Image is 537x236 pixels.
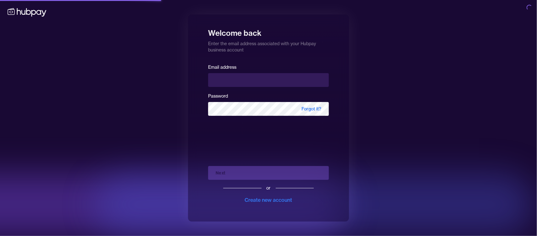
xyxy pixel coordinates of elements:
[294,102,329,116] span: Forgot it?
[267,185,271,191] div: or
[208,93,228,99] label: Password
[245,196,292,204] div: Create new account
[208,38,329,53] p: Enter the email address associated with your Hubpay business account
[208,64,236,70] label: Email address
[208,24,329,38] h1: Welcome back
